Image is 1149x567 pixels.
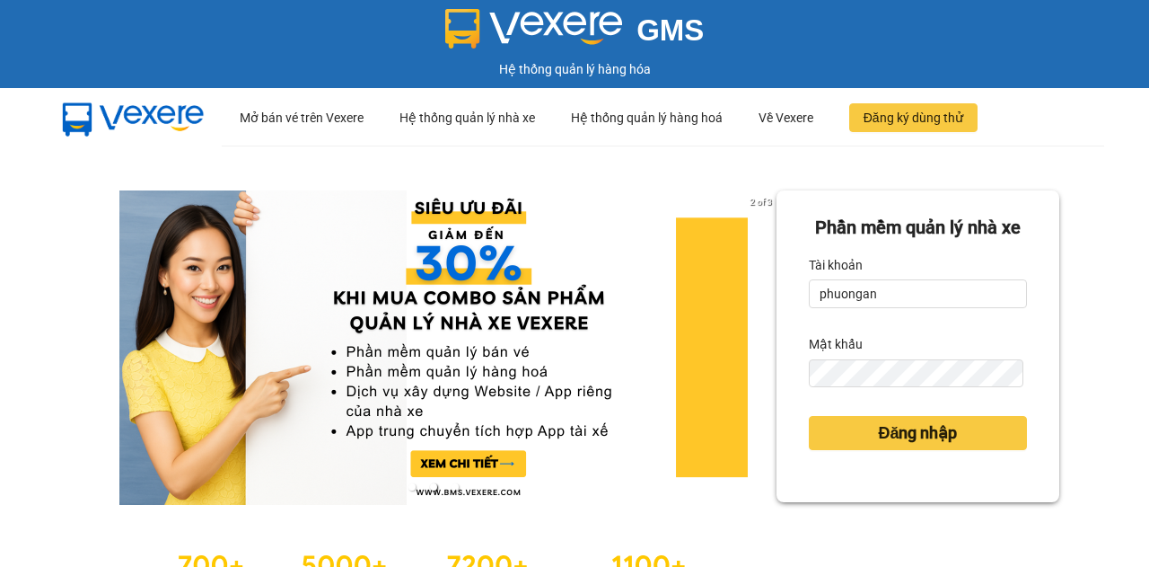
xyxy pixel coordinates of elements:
[240,89,364,146] div: Mở bán vé trên Vexere
[809,416,1027,450] button: Đăng nhập
[399,89,535,146] div: Hệ thống quản lý nhà xe
[809,279,1027,308] input: Tài khoản
[90,190,115,505] button: previous slide / item
[430,483,437,491] li: slide item 2
[445,27,705,41] a: GMS
[45,89,222,147] img: mbUUG5Q.png
[636,13,704,47] span: GMS
[878,421,957,446] span: Đăng nhập
[745,190,776,214] p: 2 of 3
[809,251,863,279] label: Tài khoản
[571,89,723,146] div: Hệ thống quản lý hàng hoá
[759,89,813,146] div: Về Vexere
[452,483,459,491] li: slide item 3
[4,59,1145,79] div: Hệ thống quản lý hàng hóa
[408,483,416,491] li: slide item 1
[751,190,776,505] button: next slide / item
[864,108,963,128] span: Đăng ký dùng thử
[445,9,623,49] img: logo 2
[809,359,1023,387] input: Mật khẩu
[849,103,978,132] button: Đăng ký dùng thử
[809,214,1027,242] div: Phần mềm quản lý nhà xe
[809,330,863,359] label: Mật khẩu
